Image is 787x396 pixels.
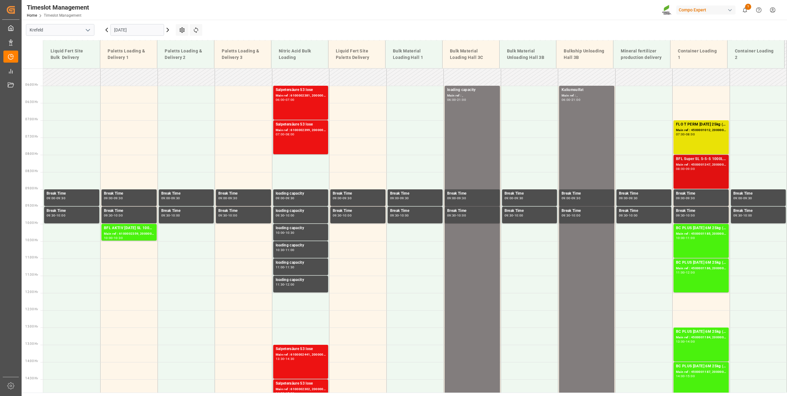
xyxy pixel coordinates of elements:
[113,197,114,200] div: -
[284,249,285,251] div: -
[161,214,170,217] div: 09:30
[276,208,326,214] div: loading capacity
[676,208,726,214] div: Break Time
[399,214,400,217] div: -
[25,100,38,104] span: 06:30 Hr
[27,3,89,12] div: Timeslot Management
[105,45,152,63] div: Paletts Loading & Delivery 1
[276,266,285,269] div: 11:00
[456,214,457,217] div: -
[619,191,669,197] div: Break Time
[25,359,38,363] span: 14:00 Hr
[218,191,269,197] div: Break Time
[104,214,113,217] div: 09:30
[276,392,285,395] div: 14:30
[342,214,343,217] div: -
[276,283,285,286] div: 11:30
[170,197,171,200] div: -
[276,98,285,101] div: 06:00
[276,346,326,352] div: Salpetersäure 53 lose
[218,214,227,217] div: 09:30
[113,214,114,217] div: -
[56,214,65,217] div: 10:00
[219,45,266,63] div: Paletts Loading & Delivery 3
[514,197,523,200] div: 09:30
[276,387,326,392] div: Main ref : 6100002302, 2000001857
[399,197,400,200] div: -
[276,225,326,231] div: loading capacity
[571,197,571,200] div: -
[276,122,326,128] div: Salpetersäure 53 lose
[276,357,285,360] div: 13:30
[284,214,285,217] div: -
[284,283,285,286] div: -
[47,191,97,197] div: Break Time
[686,375,695,377] div: 15:00
[276,87,326,93] div: Salpetersäure 53 lose
[738,3,752,17] button: show 1 new notifications
[333,45,380,63] div: Liquid Fert Site Paletts Delivery
[25,135,38,138] span: 07:30 Hr
[284,231,285,234] div: -
[161,191,212,197] div: Break Time
[676,260,726,266] div: BC PLUS [DATE] 6M 25kg (x42) WW
[390,197,399,200] div: 09:00
[513,214,514,217] div: -
[276,214,285,217] div: 09:30
[562,98,571,101] div: 06:00
[571,98,571,101] div: -
[276,249,285,251] div: 10:30
[25,152,38,155] span: 08:00 Hr
[113,237,114,239] div: -
[686,271,695,274] div: 12:00
[276,197,285,200] div: 09:00
[25,118,38,121] span: 07:00 Hr
[171,197,180,200] div: 09:30
[286,392,295,395] div: 15:30
[619,208,669,214] div: Break Time
[161,197,170,200] div: 09:00
[514,214,523,217] div: 10:00
[48,45,95,63] div: Liquid Fert Site Bulk Delivery
[25,256,38,259] span: 11:00 Hr
[333,208,383,214] div: Break Time
[742,214,743,217] div: -
[286,266,295,269] div: 11:30
[675,45,722,63] div: Container Loading 1
[83,25,92,35] button: open menu
[227,197,228,200] div: -
[227,214,228,217] div: -
[286,283,295,286] div: 12:00
[571,214,580,217] div: 10:00
[104,191,154,197] div: Break Time
[676,335,726,340] div: Main ref : 4500001184, 2000001252
[447,191,497,197] div: Break Time
[343,197,352,200] div: 09:30
[284,357,285,360] div: -
[662,5,672,15] img: Screenshot%202023-09-29%20at%2010.02.21.png_1712312052.png
[161,208,212,214] div: Break Time
[733,191,784,197] div: Break Time
[25,204,38,207] span: 09:30 Hr
[676,197,685,200] div: 09:00
[676,128,726,133] div: Main ref : 4500001012, 2000001047
[47,214,56,217] div: 09:30
[676,225,726,231] div: BC PLUS [DATE] 6M 25kg (x42) WW
[562,214,571,217] div: 09:30
[25,187,38,190] span: 09:00 Hr
[284,98,285,101] div: -
[685,214,686,217] div: -
[457,214,466,217] div: 10:00
[276,277,326,283] div: loading capacity
[276,231,285,234] div: 10:00
[171,214,180,217] div: 10:00
[286,231,295,234] div: 10:30
[284,266,285,269] div: -
[110,24,164,36] input: DD.MM.YYYY
[114,214,123,217] div: 10:00
[390,208,440,214] div: Break Time
[686,214,695,217] div: 10:00
[733,214,742,217] div: 09:30
[276,45,323,63] div: Nitric Acid Bulk Loading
